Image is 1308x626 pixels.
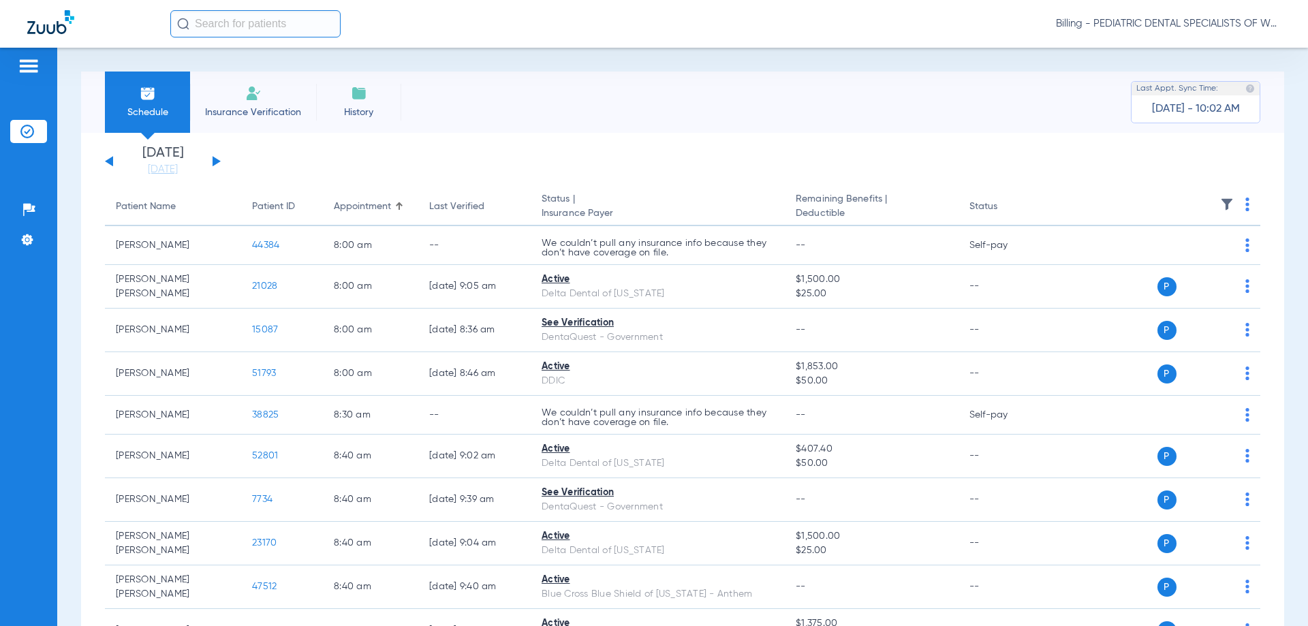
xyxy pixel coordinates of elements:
[796,374,947,388] span: $50.00
[542,287,774,301] div: Delta Dental of [US_STATE]
[1245,408,1249,422] img: group-dot-blue.svg
[542,486,774,500] div: See Verification
[351,85,367,101] img: History
[542,442,774,456] div: Active
[796,360,947,374] span: $1,853.00
[959,565,1050,609] td: --
[323,309,418,352] td: 8:00 AM
[116,200,230,214] div: Patient Name
[959,309,1050,352] td: --
[796,240,806,250] span: --
[418,309,531,352] td: [DATE] 8:36 AM
[1157,447,1177,466] span: P
[1245,84,1255,93] img: last sync help info
[252,451,278,460] span: 52801
[252,582,277,591] span: 47512
[418,352,531,396] td: [DATE] 8:46 AM
[796,442,947,456] span: $407.40
[959,226,1050,265] td: Self-pay
[170,10,341,37] input: Search for patients
[418,565,531,609] td: [DATE] 9:40 AM
[105,265,241,309] td: [PERSON_NAME] [PERSON_NAME]
[323,522,418,565] td: 8:40 AM
[252,410,279,420] span: 38825
[542,316,774,330] div: See Verification
[105,309,241,352] td: [PERSON_NAME]
[140,85,156,101] img: Schedule
[542,330,774,345] div: DentaQuest - Government
[542,500,774,514] div: DentaQuest - Government
[959,265,1050,309] td: --
[542,456,774,471] div: Delta Dental of [US_STATE]
[323,396,418,435] td: 8:30 AM
[1136,82,1218,95] span: Last Appt. Sync Time:
[1220,198,1234,211] img: filter.svg
[105,435,241,478] td: [PERSON_NAME]
[542,408,774,427] p: We couldn’t pull any insurance info because they don’t have coverage on file.
[796,582,806,591] span: --
[1157,277,1177,296] span: P
[1245,492,1249,506] img: group-dot-blue.svg
[105,565,241,609] td: [PERSON_NAME] [PERSON_NAME]
[323,352,418,396] td: 8:00 AM
[122,163,204,176] a: [DATE]
[334,200,391,214] div: Appointment
[252,200,312,214] div: Patient ID
[542,544,774,558] div: Delta Dental of [US_STATE]
[1245,323,1249,337] img: group-dot-blue.svg
[796,410,806,420] span: --
[326,106,391,119] span: History
[959,352,1050,396] td: --
[418,435,531,478] td: [DATE] 9:02 AM
[252,281,277,291] span: 21028
[796,495,806,504] span: --
[418,265,531,309] td: [DATE] 9:05 AM
[1157,578,1177,597] span: P
[796,287,947,301] span: $25.00
[1157,321,1177,340] span: P
[252,495,272,504] span: 7734
[323,226,418,265] td: 8:00 AM
[116,200,176,214] div: Patient Name
[105,352,241,396] td: [PERSON_NAME]
[122,146,204,176] li: [DATE]
[1245,449,1249,463] img: group-dot-blue.svg
[177,18,189,30] img: Search Icon
[252,325,278,334] span: 15087
[542,587,774,601] div: Blue Cross Blue Shield of [US_STATE] - Anthem
[796,325,806,334] span: --
[323,435,418,478] td: 8:40 AM
[959,396,1050,435] td: Self-pay
[542,374,774,388] div: DDIC
[959,435,1050,478] td: --
[27,10,74,34] img: Zuub Logo
[18,58,40,74] img: hamburger-icon
[531,188,785,226] th: Status |
[429,200,520,214] div: Last Verified
[334,200,407,214] div: Appointment
[323,478,418,522] td: 8:40 AM
[105,226,241,265] td: [PERSON_NAME]
[1240,561,1308,626] iframe: Chat Widget
[796,272,947,287] span: $1,500.00
[1157,534,1177,553] span: P
[796,529,947,544] span: $1,500.00
[542,206,774,221] span: Insurance Payer
[1056,17,1281,31] span: Billing - PEDIATRIC DENTAL SPECIALISTS OF WESTERN [US_STATE]
[429,200,484,214] div: Last Verified
[1157,364,1177,384] span: P
[542,529,774,544] div: Active
[542,238,774,257] p: We couldn’t pull any insurance info because they don’t have coverage on file.
[418,396,531,435] td: --
[1152,102,1240,116] span: [DATE] - 10:02 AM
[542,573,774,587] div: Active
[959,478,1050,522] td: --
[323,565,418,609] td: 8:40 AM
[1245,279,1249,293] img: group-dot-blue.svg
[542,272,774,287] div: Active
[796,456,947,471] span: $50.00
[200,106,306,119] span: Insurance Verification
[252,369,276,378] span: 51793
[959,522,1050,565] td: --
